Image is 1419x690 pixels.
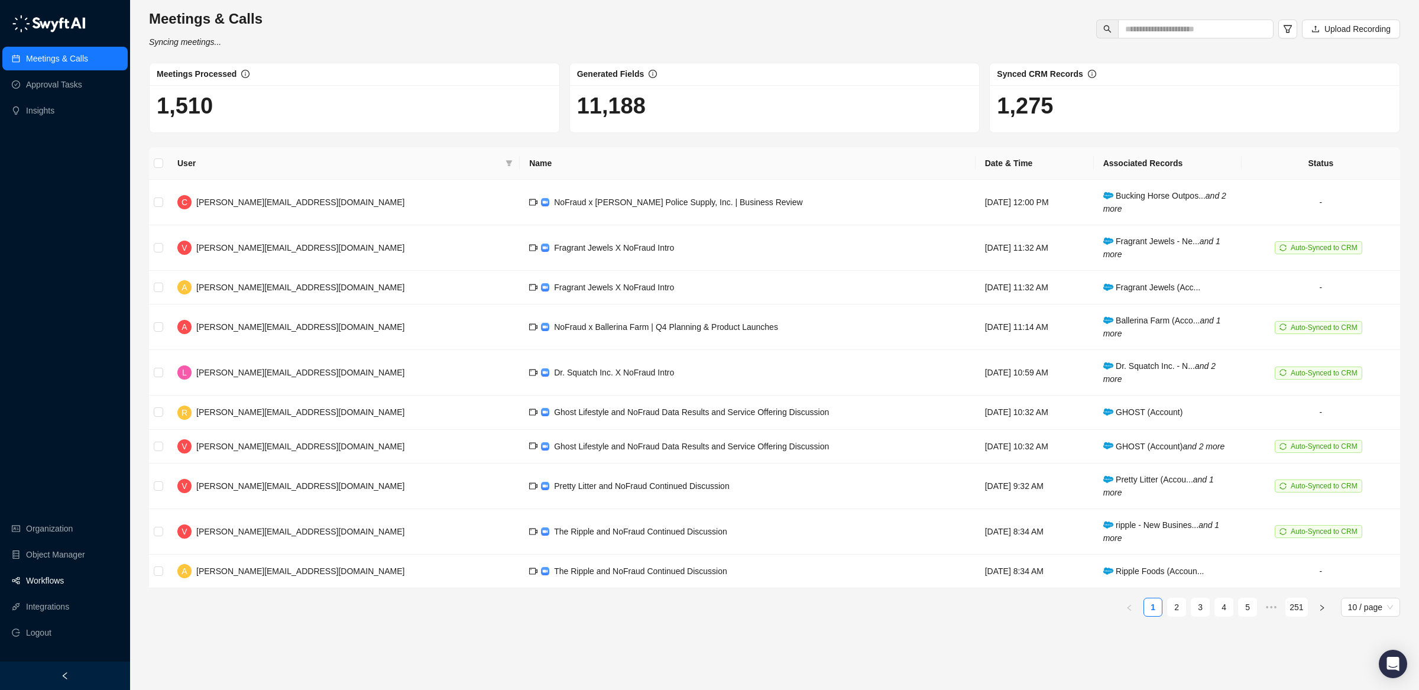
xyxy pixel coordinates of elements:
span: Auto-Synced to CRM [1291,482,1358,490]
span: video-camera [529,323,537,331]
span: video-camera [529,198,537,206]
span: [PERSON_NAME][EMAIL_ADDRESS][DOMAIN_NAME] [196,322,404,332]
span: Dr. Squatch Inc. - N... [1103,361,1216,384]
span: GHOST (Account) [1103,407,1183,417]
td: - [1242,271,1400,304]
span: Pretty Litter (Accou... [1103,475,1214,497]
td: [DATE] 8:34 AM [976,509,1094,555]
a: 1 [1144,598,1162,616]
i: and 1 more [1103,237,1220,259]
i: and 2 more [1103,361,1216,384]
img: zoom-DkfWWZB2.png [541,408,549,416]
span: C [182,196,187,209]
span: A [182,565,187,578]
span: sync [1279,244,1287,251]
h1: 1,510 [157,92,552,119]
a: 3 [1191,598,1209,616]
span: Synced CRM Records [997,69,1083,79]
span: Auto-Synced to CRM [1291,244,1358,252]
span: ripple - New Busines... [1103,520,1220,543]
span: [PERSON_NAME][EMAIL_ADDRESS][DOMAIN_NAME] [196,566,404,576]
span: search [1103,25,1112,33]
img: zoom-DkfWWZB2.png [541,527,549,536]
span: Dr. Squatch Inc. X NoFraud Intro [554,368,674,377]
a: 5 [1239,598,1256,616]
span: [PERSON_NAME][EMAIL_ADDRESS][DOMAIN_NAME] [196,283,404,292]
td: [DATE] 10:32 AM [976,430,1094,464]
span: video-camera [529,442,537,450]
span: filter [506,160,513,167]
th: Status [1242,147,1400,180]
span: [PERSON_NAME][EMAIL_ADDRESS][DOMAIN_NAME] [196,407,404,417]
li: 251 [1285,598,1307,617]
span: sync [1279,528,1287,535]
span: left [1126,604,1133,611]
i: and 1 more [1103,520,1220,543]
h1: 11,188 [577,92,973,119]
span: video-camera [529,283,537,291]
span: The Ripple and NoFraud Continued Discussion [554,566,727,576]
li: Next Page [1313,598,1331,617]
span: V [182,480,187,493]
span: Pretty Litter and NoFraud Continued Discussion [554,481,729,491]
div: Page Size [1341,598,1400,617]
span: Ripple Foods (Accoun... [1103,566,1204,576]
span: [PERSON_NAME][EMAIL_ADDRESS][DOMAIN_NAME] [196,442,404,451]
span: left [61,672,69,680]
span: upload [1311,25,1320,33]
span: filter [503,154,515,172]
i: Syncing meetings... [149,37,221,47]
span: Fragrant Jewels X NoFraud Intro [554,243,674,252]
span: Auto-Synced to CRM [1291,323,1358,332]
span: The Ripple and NoFraud Continued Discussion [554,527,727,536]
span: Ballerina Farm (Acco... [1103,316,1221,338]
a: 2 [1168,598,1185,616]
span: sync [1279,443,1287,450]
li: Next 5 Pages [1262,598,1281,617]
span: Ghost Lifestyle and NoFraud Data Results and Service Offering Discussion [554,442,829,451]
a: Meetings & Calls [26,47,88,70]
span: [PERSON_NAME][EMAIL_ADDRESS][DOMAIN_NAME] [196,197,404,207]
span: V [182,440,187,453]
span: [PERSON_NAME][EMAIL_ADDRESS][DOMAIN_NAME] [196,527,404,536]
span: sync [1279,369,1287,376]
span: User [177,157,501,170]
a: Insights [26,99,54,122]
span: NoFraud x Ballerina Farm | Q4 Planning & Product Launches [554,322,778,332]
span: info-circle [649,70,657,78]
span: L [182,366,187,379]
span: Upload Recording [1324,22,1391,35]
span: Meetings Processed [157,69,237,79]
h1: 1,275 [997,92,1392,119]
button: right [1313,598,1331,617]
img: zoom-DkfWWZB2.png [541,368,549,377]
span: V [182,525,187,538]
th: Date & Time [976,147,1094,180]
td: - [1242,555,1400,588]
span: video-camera [529,368,537,377]
span: Logout [26,621,51,644]
span: Auto-Synced to CRM [1291,442,1358,451]
div: Open Intercom Messenger [1379,650,1407,678]
img: zoom-DkfWWZB2.png [541,323,549,331]
a: 251 [1286,598,1307,616]
i: and 2 more [1182,442,1224,451]
span: Bucking Horse Outpos... [1103,191,1226,213]
span: video-camera [529,408,537,416]
a: Organization [26,517,73,540]
span: video-camera [529,482,537,490]
span: info-circle [241,70,250,78]
a: 4 [1215,598,1233,616]
span: video-camera [529,567,537,575]
span: video-camera [529,527,537,536]
img: zoom-DkfWWZB2.png [541,482,549,490]
img: logo-05li4sbe.png [12,15,86,33]
a: Approval Tasks [26,73,82,96]
a: Workflows [26,569,64,592]
img: zoom-DkfWWZB2.png [541,283,549,291]
li: 2 [1167,598,1186,617]
td: [DATE] 11:32 AM [976,271,1094,304]
li: 3 [1191,598,1210,617]
li: Previous Page [1120,598,1139,617]
td: [DATE] 10:59 AM [976,350,1094,396]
